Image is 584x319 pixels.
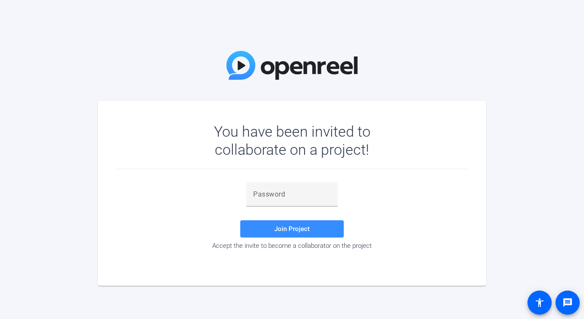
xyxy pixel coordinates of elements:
[240,220,344,238] button: Join Project
[253,189,331,200] input: Password
[189,122,396,159] div: You have been invited to collaborate on a project!
[115,242,469,250] div: Accept the invite to become a collaborator on the project
[562,297,573,308] mat-icon: message
[534,297,545,308] mat-icon: accessibility
[274,225,310,233] span: Join Project
[226,51,358,80] img: OpenReel Logo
